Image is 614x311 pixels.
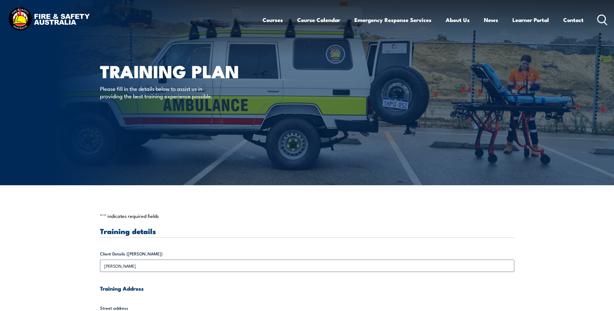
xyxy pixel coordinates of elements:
a: Learner Portal [512,11,549,28]
a: Emergency Response Services [354,11,431,28]
a: News [484,11,498,28]
a: About Us [446,11,470,28]
a: Contact [563,11,584,28]
h4: Training Address [100,285,514,292]
h1: Training plan [100,63,260,79]
a: Course Calendar [297,11,340,28]
label: Client Details ([PERSON_NAME]) [100,251,514,257]
a: Courses [262,11,283,28]
p: " " indicates required fields [100,213,514,219]
p: Please fill in the details below to assist us in providing the best training experience possible. [100,85,218,100]
h3: Training details [100,227,514,235]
